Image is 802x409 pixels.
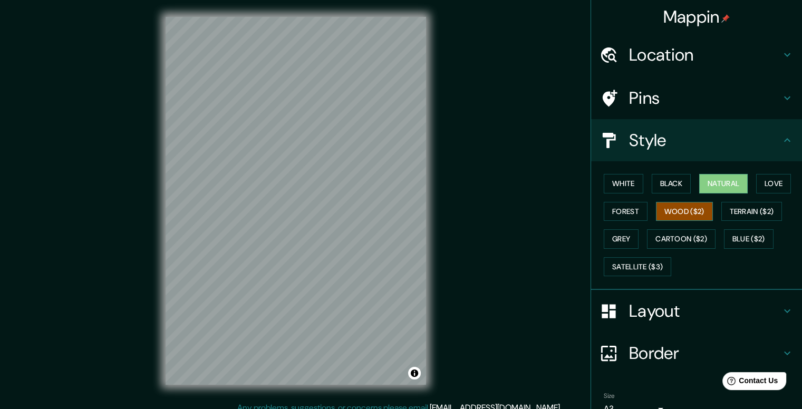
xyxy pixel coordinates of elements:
canvas: Map [166,17,426,385]
button: Terrain ($2) [721,202,782,221]
button: Toggle attribution [408,367,421,379]
h4: Style [629,130,781,151]
button: Wood ($2) [656,202,713,221]
img: pin-icon.png [721,14,730,23]
div: Layout [591,290,802,332]
div: Location [591,34,802,76]
button: Cartoon ($2) [647,229,716,249]
button: Blue ($2) [724,229,774,249]
h4: Mappin [663,6,730,27]
h4: Location [629,44,781,65]
button: Black [652,174,691,193]
button: Forest [604,202,648,221]
button: Grey [604,229,639,249]
iframe: Help widget launcher [708,368,790,397]
button: Love [756,174,791,193]
div: Border [591,332,802,374]
h4: Border [629,343,781,364]
h4: Pins [629,87,781,109]
button: White [604,174,643,193]
label: Size [604,392,615,401]
button: Satellite ($3) [604,257,671,277]
h4: Layout [629,300,781,322]
button: Natural [699,174,748,193]
div: Pins [591,77,802,119]
div: Style [591,119,802,161]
